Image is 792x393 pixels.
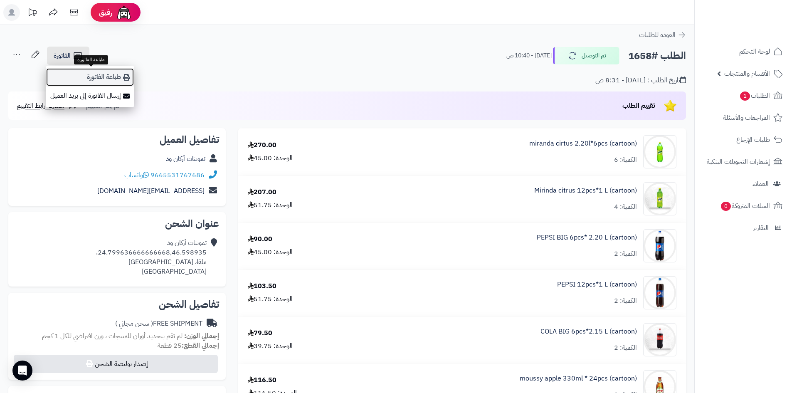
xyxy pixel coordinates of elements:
div: الكمية: 2 [614,249,637,259]
div: 90.00 [248,235,272,244]
img: 1747566256-XP8G23evkchGmxKUr8YaGb2gsq2hZno4-90x90.jpg [644,182,676,215]
img: 1747544486-c60db756-6ee7-44b0-a7d4-ec449800-90x90.jpg [644,135,676,168]
a: طباعة الفاتورة [46,68,134,87]
div: الوحدة: 45.00 [248,153,293,163]
span: لوحة التحكم [739,46,770,57]
strong: إجمالي الوزن: [184,331,219,341]
span: المراجعات والأسئلة [723,112,770,124]
a: PEPSI 12pcs*1 L (cartoon) [557,280,637,289]
a: العودة للطلبات [639,30,686,40]
img: logo-2.png [735,21,784,38]
button: تم التوصيل [553,47,619,64]
span: طلبات الإرجاع [736,134,770,146]
span: إشعارات التحويلات البنكية [707,156,770,168]
a: طلبات الإرجاع [700,130,787,150]
span: تقييم الطلب [622,101,655,111]
a: PEPSI BIG 6pcs* 2.20 L (cartoon) [537,233,637,242]
div: الوحدة: 45.00 [248,247,293,257]
h2: الطلب #1658 [628,47,686,64]
a: واتساب [124,170,149,180]
div: 116.50 [248,376,276,385]
img: 1747594021-514wrKpr-GL._AC_SL1500-90x90.jpg [644,229,676,262]
div: الكمية: 6 [614,155,637,165]
div: الكمية: 2 [614,296,637,306]
span: لم تقم بتحديد أوزان للمنتجات ، وزن افتراضي للكل 1 كجم [42,331,183,341]
div: الوحدة: 51.75 [248,294,293,304]
a: المراجعات والأسئلة [700,108,787,128]
div: 103.50 [248,282,276,291]
img: 1747639351-liiaLBC4acNBfYxYKsAJ5OjyFnhrru89-90x90.jpg [644,323,676,356]
div: FREE SHIPMENT [115,319,202,329]
a: إرسال الفاتورة إلى بريد العميل [46,87,134,105]
div: طباعة الفاتورة [74,55,108,64]
a: تموينات أركان ود [166,154,205,164]
a: COLA BIG 6pcs*2.15 L (cartoon) [540,327,637,336]
div: تموينات أركان ود 24.799636666666668,46.598935، ملقا، [GEOGRAPHIC_DATA] [GEOGRAPHIC_DATA] [96,238,207,276]
a: لوحة التحكم [700,42,787,62]
span: 1 [740,91,750,101]
a: [EMAIL_ADDRESS][DOMAIN_NAME] [97,186,205,196]
small: 25 قطعة [158,341,219,351]
a: مشاركة رابط التقييم [17,101,79,111]
small: [DATE] - 10:40 ص [506,52,552,60]
img: 1747594532-18409223-8150-4f06-d44a-9c8685d0-90x90.jpg [644,276,676,309]
a: Mirinda citrus 12pcs*1 L (cartoon) [534,186,637,195]
span: الأقسام والمنتجات [724,68,770,79]
a: الطلبات1 [700,86,787,106]
div: 207.00 [248,188,276,197]
span: العملاء [753,178,769,190]
a: تحديثات المنصة [22,4,43,23]
a: العملاء [700,174,787,194]
span: السلات المتروكة [720,200,770,212]
span: العودة للطلبات [639,30,676,40]
div: تاريخ الطلب : [DATE] - 8:31 ص [595,76,686,85]
span: ( شحن مجاني ) [115,319,153,329]
span: مشاركة رابط التقييم [17,101,64,111]
span: رفيق [99,7,112,17]
h2: تفاصيل العميل [15,135,219,145]
span: 0 [721,202,731,211]
div: الوحدة: 51.75 [248,200,293,210]
span: الطلبات [739,90,770,101]
a: moussy apple 330ml * 24pcs (cartoon) [520,374,637,383]
div: الوحدة: 39.75 [248,341,293,351]
a: إشعارات التحويلات البنكية [700,152,787,172]
a: 9665531767686 [151,170,205,180]
h2: عنوان الشحن [15,219,219,229]
a: الفاتورة [47,47,89,65]
span: التقارير [753,222,769,234]
h2: تفاصيل الشحن [15,299,219,309]
img: ai-face.png [116,4,132,21]
div: Open Intercom Messenger [12,361,32,381]
span: الفاتورة [54,51,71,61]
div: 79.50 [248,329,272,338]
a: miranda cirtus 2.20l*6pcs (cartoon) [529,139,637,148]
div: الكمية: 2 [614,343,637,353]
strong: إجمالي القطع: [182,341,219,351]
a: التقارير [700,218,787,238]
button: إصدار بوليصة الشحن [14,355,218,373]
a: السلات المتروكة0 [700,196,787,216]
div: 270.00 [248,141,276,150]
div: الكمية: 4 [614,202,637,212]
